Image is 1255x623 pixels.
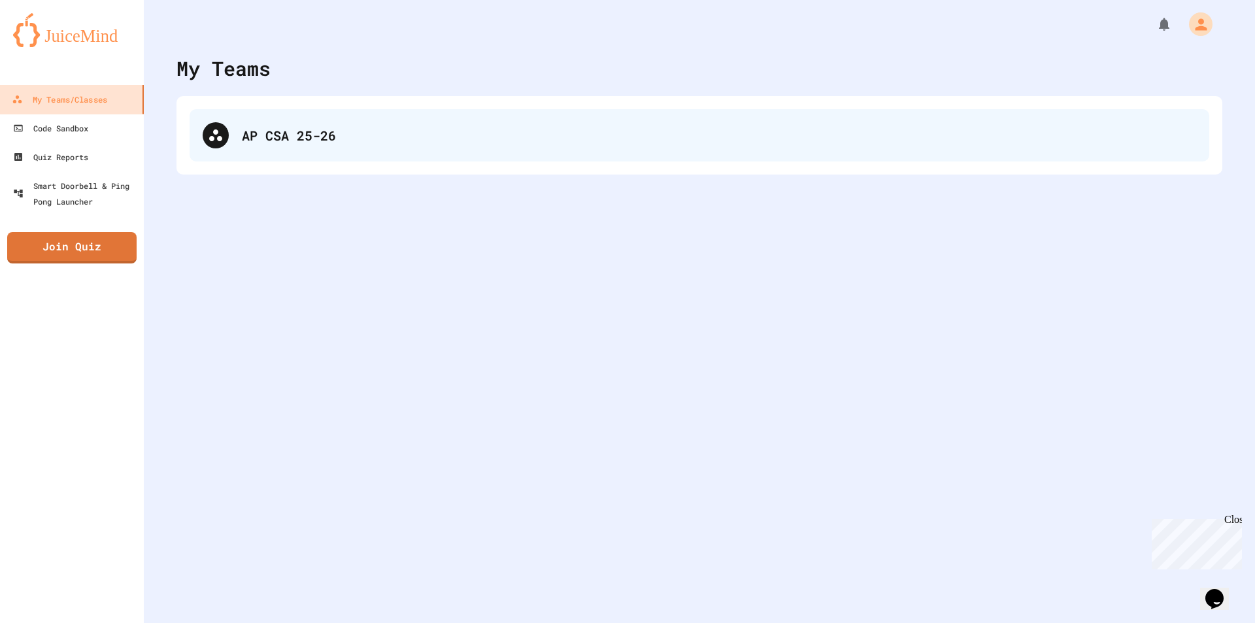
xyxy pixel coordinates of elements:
div: My Teams/Classes [12,92,107,107]
div: Quiz Reports [13,149,88,165]
div: AP CSA 25-26 [242,126,1196,145]
a: Join Quiz [7,232,137,263]
div: My Account [1175,9,1216,39]
div: Code Sandbox [13,120,88,136]
iframe: chat widget [1200,571,1242,610]
iframe: chat widget [1146,514,1242,569]
div: Chat with us now!Close [5,5,90,83]
div: My Teams [176,54,271,83]
div: My Notifications [1132,13,1175,35]
div: AP CSA 25-26 [190,109,1209,161]
div: Smart Doorbell & Ping Pong Launcher [13,178,139,209]
img: logo-orange.svg [13,13,131,47]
